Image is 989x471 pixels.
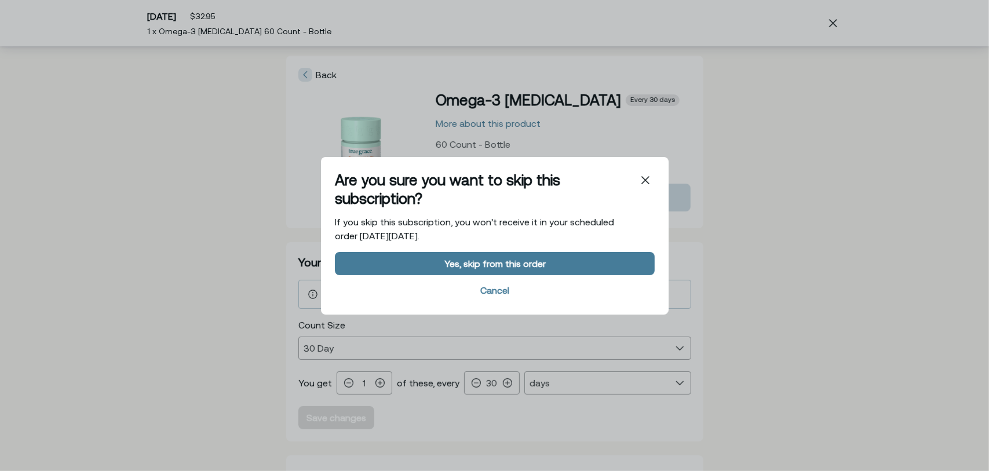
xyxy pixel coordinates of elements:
h1: Are you sure you want to skip this subscription? [335,171,636,208]
span: Close [636,171,655,189]
span: If you skip this subscription, you won’t receive it in your scheduled order [DATE][DATE]. [335,216,614,240]
div: Yes, skip from this order [444,258,545,268]
button: Yes, skip from this order [335,251,655,275]
span: Cancel [335,279,655,300]
div: Cancel [480,285,509,294]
